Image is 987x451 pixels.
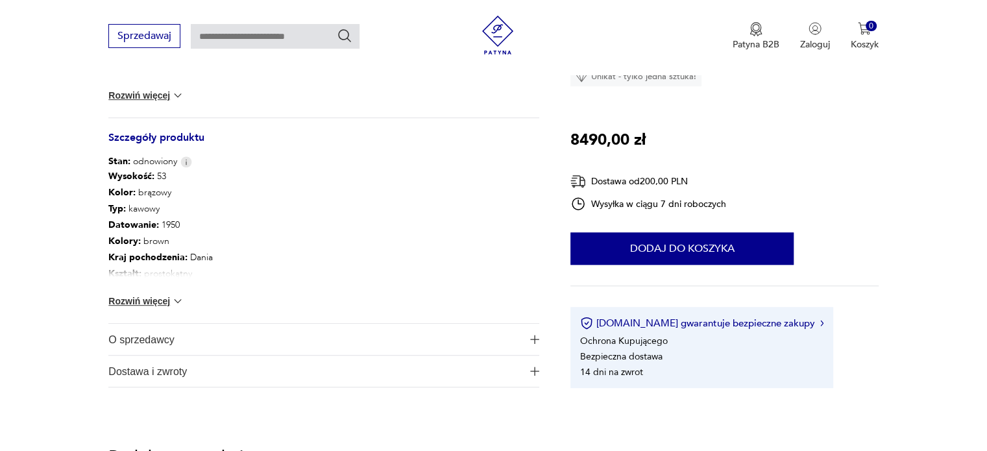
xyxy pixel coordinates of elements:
[108,265,280,282] p: prostokątny
[108,168,280,184] p: 53
[180,156,192,167] img: Info icon
[580,365,643,378] li: 14 dni na zwrot
[108,89,184,102] button: Rozwiń więcej
[866,21,877,32] div: 0
[580,317,823,330] button: [DOMAIN_NAME] gwarantuje bezpieczne zakupy
[108,134,539,155] h3: Szczegóły produktu
[749,22,762,36] img: Ikona medalu
[570,67,701,86] div: Unikat - tylko jedna sztuka!
[851,38,879,51] p: Koszyk
[809,22,822,35] img: Ikonka użytkownika
[171,295,184,308] img: chevron down
[108,186,136,199] b: Kolor:
[570,232,794,265] button: Dodaj do koszyka
[570,173,726,189] div: Dostawa od 200,00 PLN
[108,295,184,308] button: Rozwiń więcej
[800,38,830,51] p: Zaloguj
[108,32,180,42] a: Sprzedawaj
[580,350,663,362] li: Bezpieczna dostawa
[820,320,824,326] img: Ikona strzałki w prawo
[108,235,141,247] b: Kolory :
[858,22,871,35] img: Ikona koszyka
[108,217,280,233] p: 1950
[108,324,521,355] span: O sprzedawcy
[733,22,779,51] button: Patyna B2B
[108,356,521,387] span: Dostawa i zwroty
[478,16,517,55] img: Patyna - sklep z meblami i dekoracjami vintage
[108,324,539,355] button: Ikona plusaO sprzedawcy
[108,155,130,167] b: Stan:
[570,128,646,152] p: 8490,00 zł
[580,317,593,330] img: Ikona certyfikatu
[108,155,177,168] span: odnowiony
[108,219,159,231] b: Datowanie :
[108,249,280,265] p: Dania
[570,173,586,189] img: Ikona dostawy
[733,22,779,51] a: Ikona medaluPatyna B2B
[108,202,126,215] b: Typ :
[108,24,180,48] button: Sprzedawaj
[530,335,539,344] img: Ikona plusa
[108,170,154,182] b: Wysokość :
[108,201,280,217] p: kawowy
[580,334,668,347] li: Ochrona Kupującego
[108,184,280,201] p: brązowy
[337,28,352,43] button: Szukaj
[108,356,539,387] button: Ikona plusaDostawa i zwroty
[851,22,879,51] button: 0Koszyk
[530,367,539,376] img: Ikona plusa
[576,71,587,82] img: Ikona diamentu
[800,22,830,51] button: Zaloguj
[171,89,184,102] img: chevron down
[108,233,280,249] p: brown
[570,196,726,212] div: Wysyłka w ciągu 7 dni roboczych
[733,38,779,51] p: Patyna B2B
[108,267,141,280] b: Kształt :
[108,251,188,263] b: Kraj pochodzenia :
